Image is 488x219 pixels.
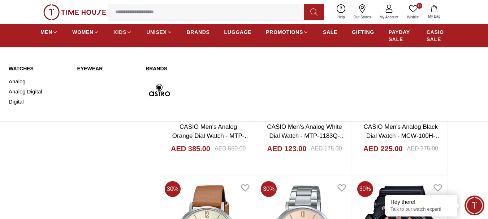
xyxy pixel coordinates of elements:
[172,123,251,149] a: CASIO Men's Analog Orange Dial Watch - MTP-E600D-1BDF
[323,26,337,39] a: SALE
[424,4,445,21] button: My Bag
[404,14,422,20] span: Wishlist
[146,29,167,36] span: UNISEX
[352,29,374,36] span: GIFTING
[311,144,342,153] div: AED 175.00
[187,29,210,36] span: BRANDS
[357,181,373,197] span: 30 %
[261,181,277,197] span: 30 %
[352,26,374,39] a: GIFTING
[351,14,374,20] span: Our Stores
[266,29,303,36] span: PROMOTIONS
[389,26,412,46] a: PAYDAY SALE
[72,26,99,39] a: WOMEN
[224,26,252,39] a: LUGGAGE
[40,26,58,39] a: MEN
[113,29,126,36] span: KIDS
[267,144,306,154] h4: AED 123.00
[323,29,337,36] span: SALE
[146,76,173,104] img: Astro
[334,14,348,20] span: Help
[267,123,346,149] a: CASIO Men's Analog White Dial Watch - MTP-1183Q-7ADF
[77,65,137,72] a: Eyewear
[416,3,422,9] span: 0
[333,3,349,21] a: Help
[146,26,172,39] a: UNISEX
[427,29,448,43] span: CASIO SALE
[363,144,403,154] h4: AED 225.00
[364,123,441,149] a: CASIO Men's Analog Black Dial Watch - MCW-100H-1A3
[9,87,69,97] a: Analog Digital
[146,65,274,72] a: Brands
[43,4,106,20] img: ...
[349,3,375,21] a: Our Stores
[187,26,210,39] a: BRANDS
[407,144,438,153] div: AED 375.00
[113,26,132,39] a: KIDS
[390,206,452,213] p: Talk to our watch expert!
[266,26,308,39] a: PROMOTIONS
[9,65,69,72] a: WATCHES
[40,29,52,36] span: MEN
[215,144,246,153] div: AED 550.00
[9,97,69,107] a: Digital
[403,3,424,21] a: 0Wishlist
[377,14,401,20] span: My Account
[389,29,412,43] span: PAYDAY SALE
[390,198,452,206] div: Hey there!
[465,196,484,215] div: Chat Widget
[425,14,443,19] span: My Bag
[171,144,210,154] h4: AED 385.00
[224,29,252,36] span: LUGGAGE
[427,26,448,46] a: CASIO SALE
[9,76,69,87] a: Analog
[72,29,94,36] span: WOMEN
[165,181,181,197] span: 30 %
